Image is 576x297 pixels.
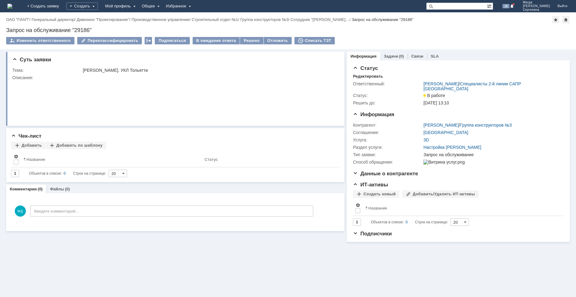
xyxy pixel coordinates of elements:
a: Генеральный директор [32,17,74,22]
span: Сергеевна [523,8,550,12]
div: Название [368,206,387,210]
div: / [423,81,560,91]
div: Название [26,157,45,162]
div: [PERSON_NAME]. УКЛ Тольятти [83,68,335,73]
span: Настройки [355,203,360,208]
div: Добавить в избранное [552,16,559,23]
a: Группа конструкторов №3 [460,123,512,128]
div: / [423,123,512,128]
div: (0) [399,54,404,59]
div: Статус: [353,93,422,98]
a: [PERSON_NAME] [423,123,459,128]
a: SLA [431,54,439,59]
div: Соглашение: [353,130,422,135]
div: Создать [66,2,98,10]
div: Запрос на обслуживание [423,152,560,157]
div: 0 [64,170,66,177]
a: Строительный отдел №1 [192,17,238,22]
i: Строк на странице: [371,218,448,226]
a: Задачи [384,54,398,59]
a: ОАО "ГИАП" [6,17,29,22]
a: 3D [423,137,429,142]
th: Статус [202,152,334,167]
div: Описание: [12,75,336,80]
i: Строк на странице: [29,170,106,177]
a: Файлы [50,187,64,191]
img: Витрина услуг.png [423,160,465,165]
a: [PERSON_NAME] [423,81,459,86]
a: Комментарии [10,187,37,191]
div: Запрос на обслуживание "29186" [6,27,570,33]
span: [DATE] 13:10 [423,100,449,105]
span: [PERSON_NAME] [523,4,550,8]
a: Производственное управление [132,17,190,22]
span: В работе [423,93,445,98]
div: Услуга: [353,137,422,142]
div: / [77,17,131,22]
span: 38 [502,4,510,8]
span: Суть заявки [12,57,51,63]
div: Способ обращения: [353,160,422,165]
div: Редактировать [353,74,383,79]
div: / [132,17,192,22]
a: Перейти на домашнюю страницу [7,4,12,9]
div: / [32,17,77,22]
a: Связи [411,54,423,59]
div: / [290,17,352,22]
div: Раздел услуги: [353,145,422,150]
span: Подписчики [353,231,392,237]
span: Настройки [14,154,18,159]
div: / [6,17,32,22]
img: logo [7,4,12,9]
span: Данные о контрагенте [353,171,418,177]
span: ИТ-активы [353,182,388,188]
span: Объектов в списке: [29,171,62,176]
div: Ответственный: [353,81,422,86]
div: (0) [65,187,70,191]
div: (0) [38,187,43,191]
span: Чек-лист [11,133,42,139]
div: Сделать домашней страницей [562,16,570,23]
span: Магда [523,1,550,4]
span: МД [15,205,26,217]
th: Название [363,200,559,216]
div: Статус [205,157,218,162]
a: Настройка [PERSON_NAME] [423,145,481,150]
span: Статус [353,65,378,71]
a: Дивизион "Проектирование" [77,17,129,22]
a: Информация [350,54,376,59]
div: / [192,17,240,22]
span: Информация [353,112,394,117]
div: Запрос на обслуживание "29186" [352,17,414,22]
div: Тема: [12,68,82,73]
a: [GEOGRAPHIC_DATA] [423,130,468,135]
span: Расширенный поиск [487,3,493,9]
div: Контрагент: [353,123,422,128]
div: 0 [406,218,408,226]
div: Работа с массовостью [145,37,152,44]
th: Название [21,152,202,167]
div: Решить до: [353,100,422,105]
a: Группа конструкторов №3 [240,17,288,22]
span: Объектов в списке: [371,220,404,224]
a: Сотрудник "[PERSON_NAME]… [290,17,349,22]
a: Специалисты 2-й линии САПР [GEOGRAPHIC_DATA] [423,81,521,91]
div: Тип заявки: [353,152,422,157]
div: / [240,17,290,22]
